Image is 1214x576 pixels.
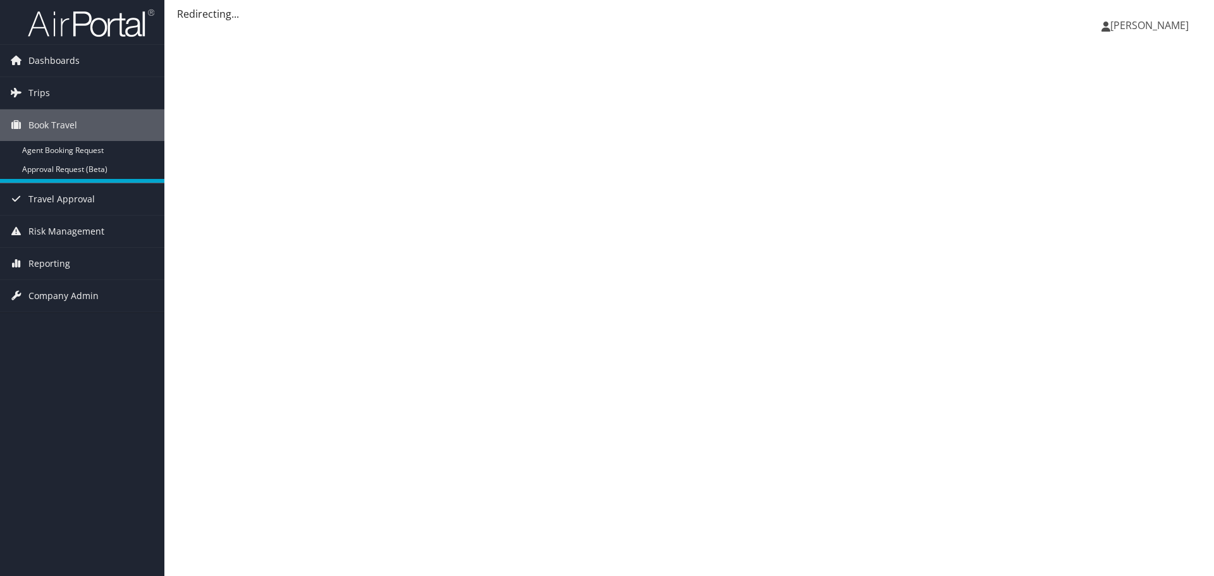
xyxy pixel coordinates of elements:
span: Book Travel [28,109,77,141]
span: Risk Management [28,216,104,247]
a: [PERSON_NAME] [1101,6,1201,44]
span: [PERSON_NAME] [1110,18,1189,32]
span: Reporting [28,248,70,279]
img: airportal-logo.png [28,8,154,38]
span: Dashboards [28,45,80,77]
span: Company Admin [28,280,99,312]
span: Trips [28,77,50,109]
div: Redirecting... [177,6,1201,21]
span: Travel Approval [28,183,95,215]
